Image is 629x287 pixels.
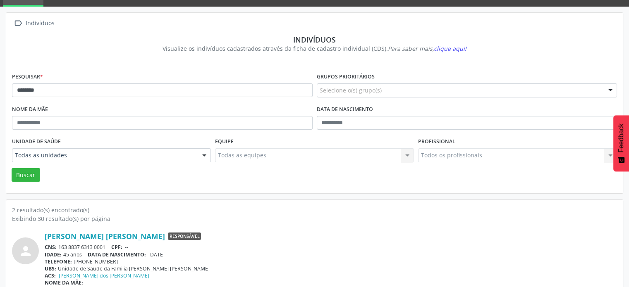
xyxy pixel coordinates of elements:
span: CNS: [45,244,57,251]
label: Grupos prioritários [317,71,375,83]
i: Para saber mais, [388,45,466,52]
label: Profissional [418,135,455,148]
span: Todas as unidades [15,151,194,159]
div: 2 resultado(s) encontrado(s) [12,206,617,214]
button: Buscar [12,168,40,182]
span: Feedback [617,123,625,152]
a: [PERSON_NAME] dos [PERSON_NAME] [59,272,149,279]
label: Pesquisar [12,71,43,83]
label: Equipe [215,135,234,148]
div: Indivíduos [18,35,611,44]
label: Nome da mãe [12,103,48,116]
button: Feedback - Mostrar pesquisa [613,115,629,171]
label: Unidade de saúde [12,135,61,148]
div: Visualize os indivíduos cadastrados através da ficha de cadastro individual (CDS). [18,44,611,53]
div: 45 anos [45,251,617,258]
span: Responsável [168,232,201,240]
div: [PHONE_NUMBER] [45,258,617,265]
span: NOME DA MÃE: [45,279,83,286]
span: IDADE: [45,251,62,258]
div: Indivíduos [24,17,56,29]
i: person [18,244,33,259]
span: [DATE] [148,251,165,258]
span: TELEFONE: [45,258,72,265]
label: Data de nascimento [317,103,373,116]
span: ACS: [45,272,56,279]
div: Exibindo 30 resultado(s) por página [12,214,617,223]
span: -- [125,244,128,251]
span: DATA DE NASCIMENTO: [88,251,146,258]
span: CPF: [111,244,122,251]
div: Unidade de Saude da Familia [PERSON_NAME] [PERSON_NAME] [45,265,617,272]
i:  [12,17,24,29]
span: UBS: [45,265,56,272]
a:  Indivíduos [12,17,56,29]
span: clique aqui! [434,45,466,52]
a: [PERSON_NAME] [PERSON_NAME] [45,232,165,241]
div: 163 8837 6313 0001 [45,244,617,251]
span: Selecione o(s) grupo(s) [320,86,382,95]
